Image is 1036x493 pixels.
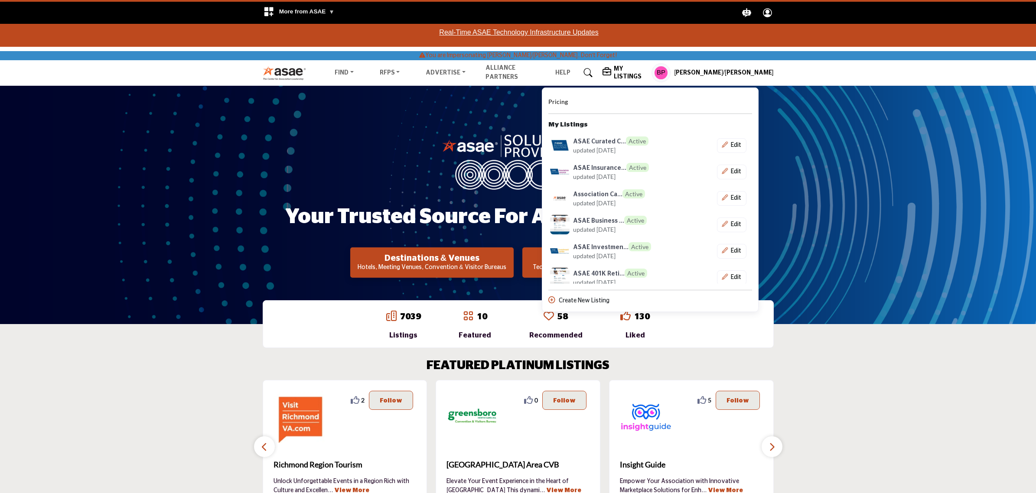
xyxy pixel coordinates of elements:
[548,268,667,287] a: asae-401k logo ASAE 401K Reti...Active updated [DATE]
[550,136,570,155] img: asae-curated-collection logo
[624,216,647,225] span: Active
[620,330,650,341] div: Liked
[573,172,616,181] span: updated [DATE]
[446,459,590,470] span: [GEOGRAPHIC_DATA] Area CVB
[548,136,667,155] a: asae-curated-collection logo ASAE Curated C...Active updated [DATE]
[626,136,648,146] span: Active
[446,453,590,477] b: Greensboro Area CVB
[573,163,649,172] h6: ASAE Insurance Source
[626,163,649,172] span: Active
[361,396,365,405] span: 2
[717,244,746,259] div: Basic outlined example
[522,247,686,278] button: Suppliers & Services Technology, Consultants, and Professional Services
[717,217,746,232] div: Basic outlined example
[652,63,671,82] button: Show hide supplier dropdown
[573,136,648,146] h6: ASAE Curated Collection
[550,241,570,261] img: asae-investment-center logo
[548,241,667,261] a: asae-investment-center logo ASAE Investmen...Active updated [DATE]
[386,330,421,341] div: Listings
[548,188,667,208] a: association-careerhq logo Association Ca...Active updated [DATE]
[400,312,421,321] a: 7039
[717,138,746,153] button: Show Company Details With Edit Page
[550,188,570,208] img: association-careerhq logo
[716,391,760,410] button: Follow
[717,270,746,285] button: Show Company Details With Edit Page
[485,65,518,80] a: Alliance Partners
[622,189,645,198] span: Active
[550,162,570,182] img: asae-insurance-source logo
[446,391,498,443] img: Greensboro Area CVB
[544,311,554,323] a: Go to Recommended
[548,162,667,182] a: asae-insurance-source logo ASAE Insurance...Active updated [DATE]
[420,67,472,79] a: Advertise
[717,191,746,206] button: Show Company Details With Edit Page
[573,146,616,155] span: updated [DATE]
[708,396,711,405] span: 5
[620,459,763,470] span: Insight Guide
[542,391,586,410] button: Follow
[525,253,683,263] h2: Suppliers & Services
[374,67,406,79] a: RFPs
[717,165,746,179] button: Show Company Details With Edit Page
[634,312,650,321] a: 130
[263,66,311,80] img: Site Logo
[446,453,590,477] a: [GEOGRAPHIC_DATA] Area CVB
[555,70,570,76] a: Help
[534,396,538,405] span: 0
[717,138,746,153] div: Basic outlined example
[550,215,570,234] img: asae-business-solutions logo
[274,453,417,477] a: Richmond Region Tourism
[285,204,751,230] h1: Your Trusted Source for Association Solutions
[717,165,746,179] div: Basic outlined example
[529,330,583,341] div: Recommended
[258,2,340,24] div: More from ASAE
[575,66,598,80] a: Search
[548,296,752,305] div: Create New Listing
[625,269,647,278] span: Active
[674,69,773,78] h5: [PERSON_NAME]/[PERSON_NAME]
[603,65,647,81] div: My Listings
[548,215,667,234] a: asae-business-solutions logo ASAE Business ...Active updated [DATE]
[629,242,651,251] span: Active
[274,459,417,470] span: Richmond Region Tourism
[279,8,335,15] span: More from ASAE
[439,29,598,36] a: Real-Time ASAE Technology Infrastructure Updates
[542,88,759,311] div: My Listings
[620,391,672,443] img: Insight Guide
[573,269,647,278] h6: ASAE 401K Retirement Program
[525,263,683,272] p: Technology, Consultants, and Professional Services
[717,217,746,232] button: Show Company Details With Edit Page
[620,311,631,321] i: Go to Liked
[463,311,473,323] a: Go to Featured
[353,253,511,263] h2: Destinations & Venues
[727,396,749,405] p: Follow
[573,198,616,208] span: updated [DATE]
[329,67,360,79] a: Find
[620,453,763,477] a: Insight Guide
[353,263,511,272] p: Hotels, Meeting Venues, Convention & Visitor Bureaus
[573,242,651,251] h6: ASAE Investment Center
[459,330,491,341] div: Featured
[614,65,647,81] h5: My Listings
[573,251,616,260] span: updated [DATE]
[548,120,588,130] b: My Listings
[548,98,568,105] span: Pricing
[557,312,568,321] a: 58
[553,396,576,405] p: Follow
[717,244,746,259] button: Show Company Details With Edit Page
[717,191,746,206] div: Basic outlined example
[427,359,609,373] h2: FEATURED PLATINUM LISTINGS
[717,270,746,285] div: Basic outlined example
[380,396,402,405] p: Follow
[369,391,413,410] button: Follow
[442,133,594,190] img: image
[573,225,616,234] span: updated [DATE]
[573,189,645,198] h6: Association CareerHQ
[550,268,570,287] img: asae-401k logo
[573,278,616,287] span: updated [DATE]
[573,216,647,225] h6: ASAE Business Solutions
[548,97,568,107] a: Pricing
[274,391,326,443] img: Richmond Region Tourism
[477,312,487,321] a: 10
